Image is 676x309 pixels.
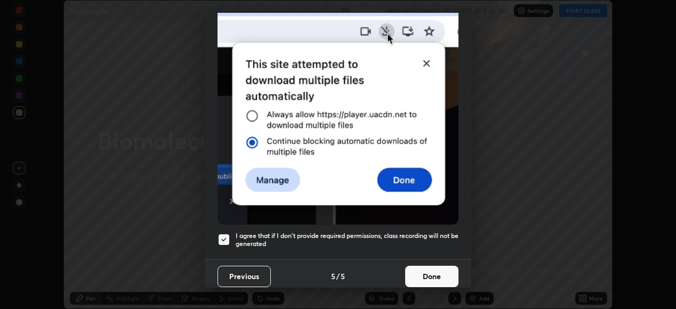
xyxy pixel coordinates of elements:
h4: 5 [341,271,345,282]
h4: / [336,271,340,282]
button: Done [405,266,458,287]
h4: 5 [331,271,335,282]
h5: I agree that if I don't provide required permissions, class recording will not be generated [236,232,458,248]
button: Previous [218,266,271,287]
